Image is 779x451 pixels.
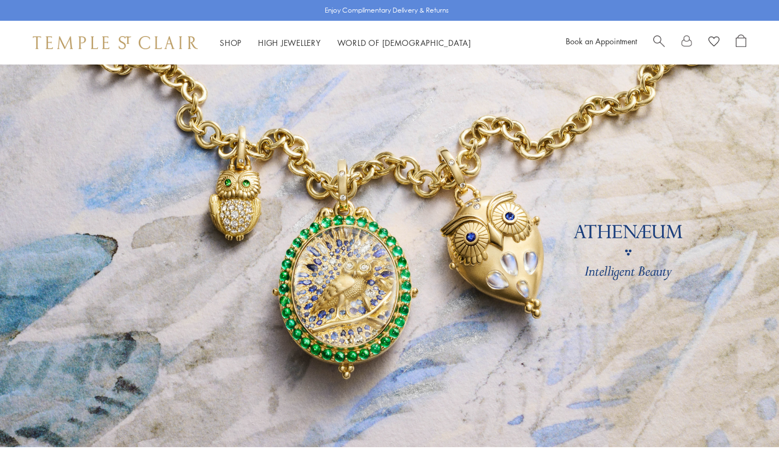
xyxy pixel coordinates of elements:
nav: Main navigation [220,36,471,50]
a: Search [653,34,665,51]
a: Book an Appointment [566,36,637,46]
p: Enjoy Complimentary Delivery & Returns [325,5,449,16]
a: View Wishlist [708,34,719,51]
a: World of [DEMOGRAPHIC_DATA]World of [DEMOGRAPHIC_DATA] [337,37,471,48]
a: ShopShop [220,37,242,48]
img: Temple St. Clair [33,36,198,49]
a: Open Shopping Bag [736,34,746,51]
a: High JewelleryHigh Jewellery [258,37,321,48]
